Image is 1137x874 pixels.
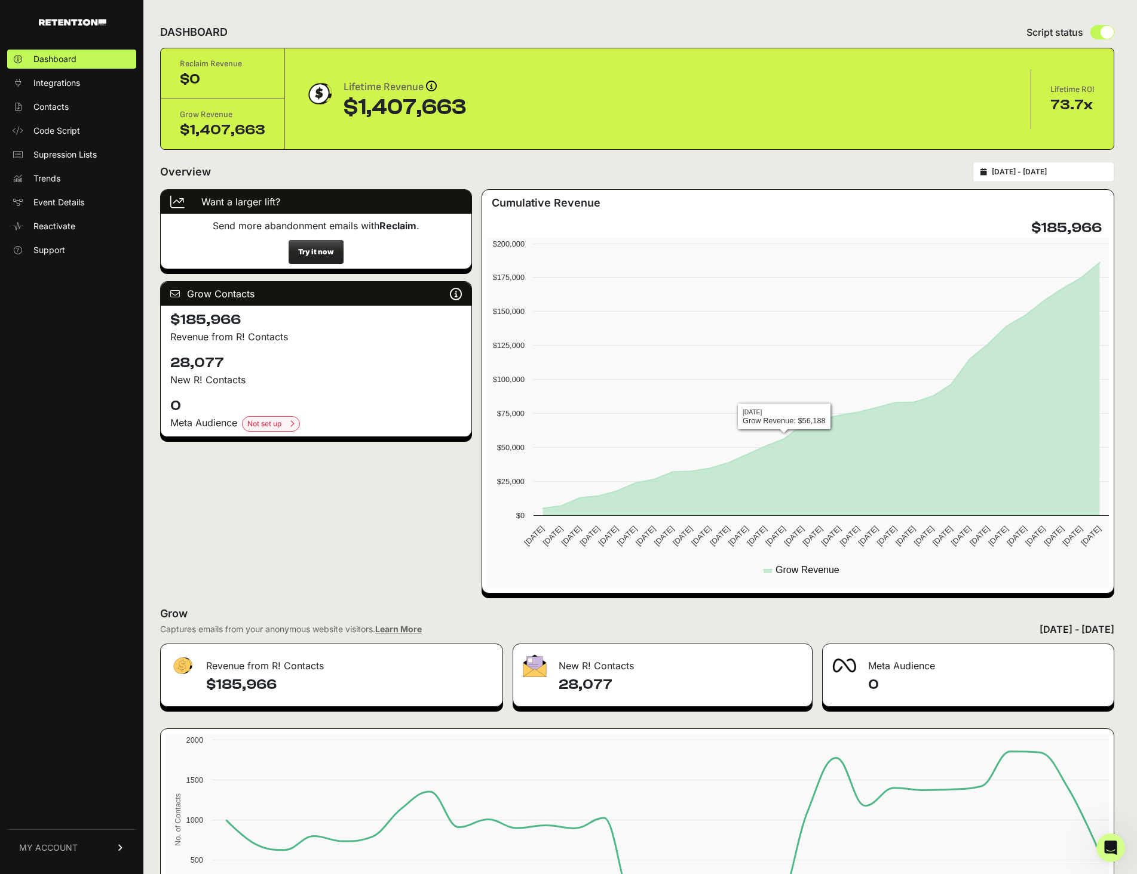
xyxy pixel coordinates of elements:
h3: Cumulative Revenue [492,195,600,211]
text: $0 [516,511,524,520]
p: New R! Contacts [170,373,462,387]
a: Learn More [375,624,422,634]
div: $1,407,663 [344,96,466,119]
strong: Reclaim [379,220,416,232]
img: fa-meta-2f981b61bb99beabf952f7030308934f19ce035c18b003e963880cc3fabeebb7.png [832,658,856,673]
text: $125,000 [492,341,524,350]
h4: 0 [170,396,462,416]
text: [DATE] [596,524,620,547]
text: [DATE] [708,524,731,547]
span: Integrations [33,77,80,89]
a: Event Details [7,193,136,212]
div: Lifetime Revenue [344,79,466,96]
div: Meta Audience [823,644,1114,680]
text: [DATE] [652,524,675,547]
text: [DATE] [541,524,564,547]
p: Revenue from R! Contacts [170,330,462,344]
text: [DATE] [727,524,750,547]
h2: Overview [160,164,211,180]
text: 1500 [186,775,203,784]
img: Retention.com [39,19,106,26]
a: Dashboard [7,50,136,69]
div: $1,407,663 [180,121,265,140]
a: Contacts [7,97,136,116]
div: Captures emails from your anonymous website visitors. [160,623,422,635]
div: Reclaim Revenue [180,58,265,70]
text: [DATE] [949,524,973,547]
text: [DATE] [522,524,545,547]
text: [DATE] [875,524,898,547]
text: [DATE] [764,524,787,547]
text: $50,000 [497,443,524,452]
text: [DATE] [689,524,713,547]
h4: 0 [868,675,1104,694]
span: Support [33,244,65,256]
div: Revenue from R! Contacts [161,644,502,680]
a: Code Script [7,121,136,140]
div: 73.7x [1050,96,1095,115]
span: Contacts [33,101,69,113]
img: fa-dollar-13500eef13a19c4ab2b9ed9ad552e47b0d9fc28b02b83b90ba0e00f96d6372e9.png [170,654,194,678]
text: [DATE] [1023,524,1047,547]
text: [DATE] [930,524,954,547]
div: Lifetime ROI [1050,84,1095,96]
text: 1000 [186,815,203,824]
span: Reactivate [33,220,75,232]
h4: $185,966 [206,675,493,694]
text: $75,000 [497,409,524,418]
a: MY ACCOUNT [7,829,136,866]
a: Integrations [7,73,136,93]
h4: $185,966 [1031,219,1102,238]
a: Supression Lists [7,145,136,164]
text: [DATE] [968,524,991,547]
h2: DASHBOARD [160,24,228,41]
div: $0 [180,70,265,89]
text: [DATE] [1042,524,1065,547]
div: [DATE] - [DATE] [1040,622,1114,636]
a: Reactivate [7,217,136,236]
div: Grow Contacts [161,282,471,306]
img: fa-envelope-19ae18322b30453b285274b1b8af3d052b27d846a4fbe8435d1a52b978f639a2.png [523,654,547,677]
text: [DATE] [986,524,1010,547]
text: [DATE] [838,524,861,547]
span: MY ACCOUNT [19,842,78,854]
span: Trends [33,173,60,184]
text: No. of Contacts [173,793,182,846]
div: Meta Audience [170,416,462,432]
text: [DATE] [1061,524,1084,547]
div: New R! Contacts [513,644,813,680]
text: [DATE] [912,524,935,547]
text: 2000 [186,735,203,744]
text: $25,000 [497,477,524,486]
strong: Try it now [298,247,334,256]
img: dollar-coin-05c43ed7efb7bc0c12610022525b4bbbb207c7efeef5aecc26f025e68dcafac9.png [304,79,334,109]
text: $100,000 [492,375,524,384]
text: [DATE] [856,524,879,547]
text: $200,000 [492,239,524,248]
text: $175,000 [492,273,524,282]
text: [DATE] [559,524,583,547]
p: Send more abandonment emails with . [170,219,462,233]
div: Want a larger lift? [161,190,471,214]
text: [DATE] [745,524,768,547]
h4: 28,077 [559,675,803,694]
a: Trends [7,169,136,188]
text: [DATE] [893,524,917,547]
span: Dashboard [33,53,76,65]
iframe: Intercom live chat [1096,833,1125,862]
text: [DATE] [819,524,842,547]
h4: 28,077 [170,353,462,373]
span: Script status [1026,25,1083,39]
text: [DATE] [633,524,657,547]
text: [DATE] [1005,524,1028,547]
span: Code Script [33,125,80,137]
text: Grow Revenue [776,565,839,575]
h4: $185,966 [170,310,462,330]
span: Supression Lists [33,149,97,161]
text: [DATE] [671,524,694,547]
text: 500 [191,855,203,864]
div: Grow Revenue [180,109,265,121]
text: $150,000 [492,307,524,316]
a: Support [7,241,136,260]
text: [DATE] [801,524,824,547]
